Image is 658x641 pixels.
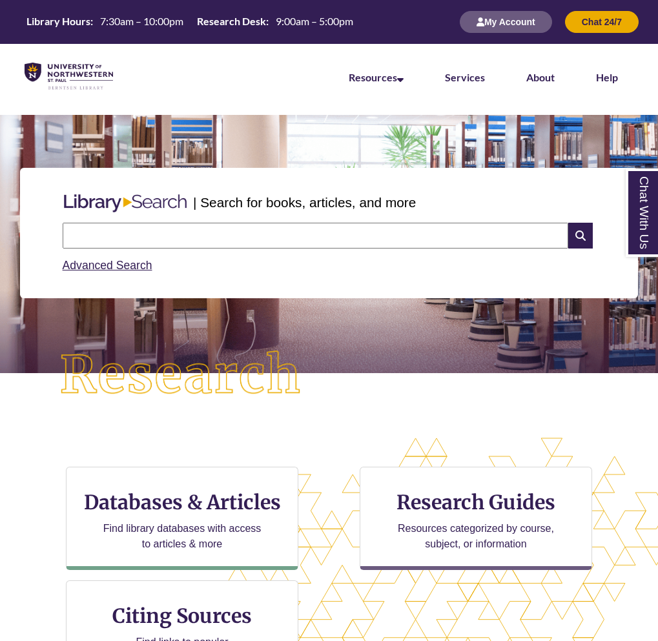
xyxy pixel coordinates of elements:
[360,467,592,570] a: Research Guides Resources categorized by course, subject, or information
[349,71,404,83] a: Resources
[371,490,581,514] h3: Research Guides
[193,192,416,212] p: | Search for books, articles, and more
[100,15,183,27] span: 7:30am – 10:00pm
[568,223,593,249] i: Search
[21,14,358,30] a: Hours Today
[25,63,113,90] img: UNWSP Library Logo
[21,14,358,28] table: Hours Today
[445,71,485,83] a: Services
[276,15,353,27] span: 9:00am – 5:00pm
[565,11,639,33] button: Chat 24/7
[192,14,271,28] th: Research Desk:
[526,71,555,83] a: About
[66,467,298,570] a: Databases & Articles Find library databases with access to articles & more
[21,14,95,28] th: Library Hours:
[596,71,618,83] a: Help
[57,189,193,218] img: Libary Search
[98,521,267,552] p: Find library databases with access to articles & more
[565,16,639,27] a: Chat 24/7
[63,259,152,272] a: Advanced Search
[392,521,560,552] p: Resources categorized by course, subject, or information
[33,324,329,427] img: Research
[103,604,261,628] h3: Citing Sources
[460,16,552,27] a: My Account
[77,490,287,514] h3: Databases & Articles
[460,11,552,33] button: My Account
